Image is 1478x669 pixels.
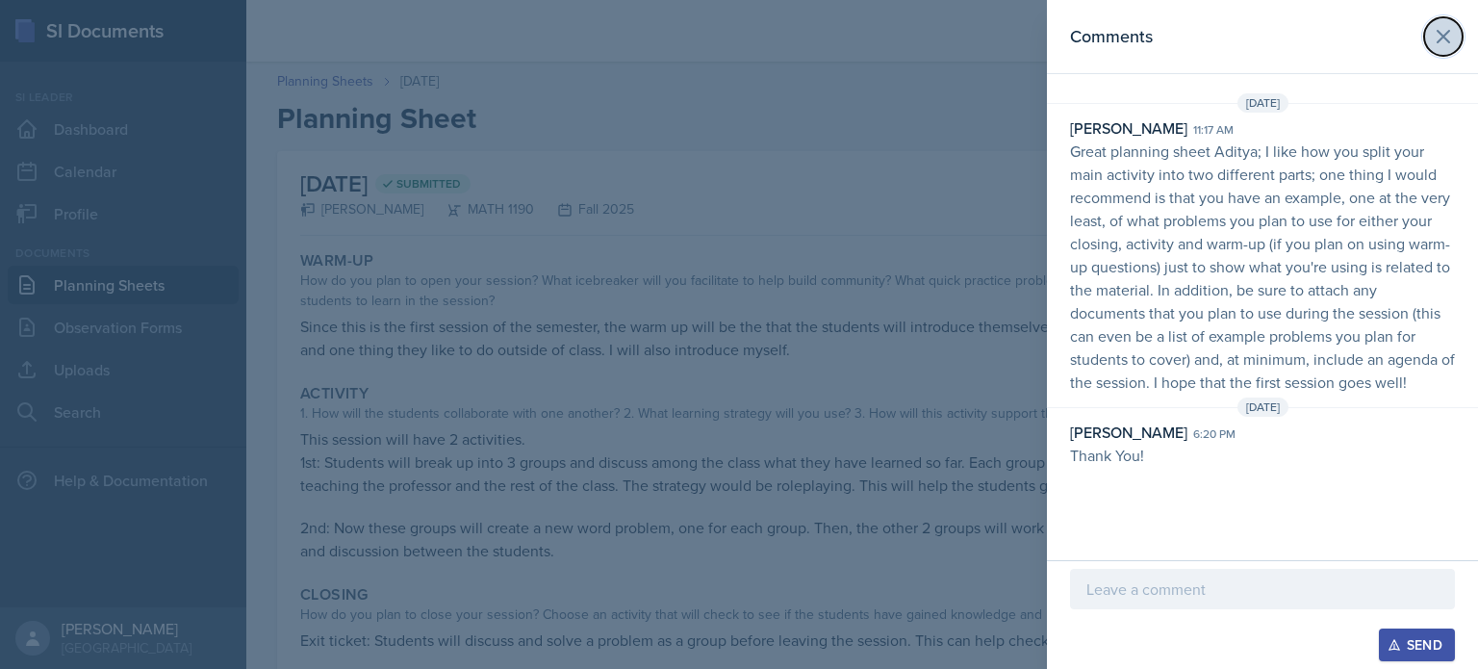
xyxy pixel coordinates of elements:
[1391,637,1442,653] div: Send
[1070,23,1153,50] h2: Comments
[1070,140,1455,394] p: Great planning sheet Aditya; I like how you split your main activity into two different parts; on...
[1237,398,1288,417] span: [DATE]
[1070,444,1455,467] p: Thank You!
[1070,116,1187,140] div: [PERSON_NAME]
[1379,629,1455,661] button: Send
[1193,121,1234,139] div: 11:17 am
[1070,421,1187,444] div: [PERSON_NAME]
[1237,93,1288,113] span: [DATE]
[1193,425,1236,443] div: 6:20 pm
